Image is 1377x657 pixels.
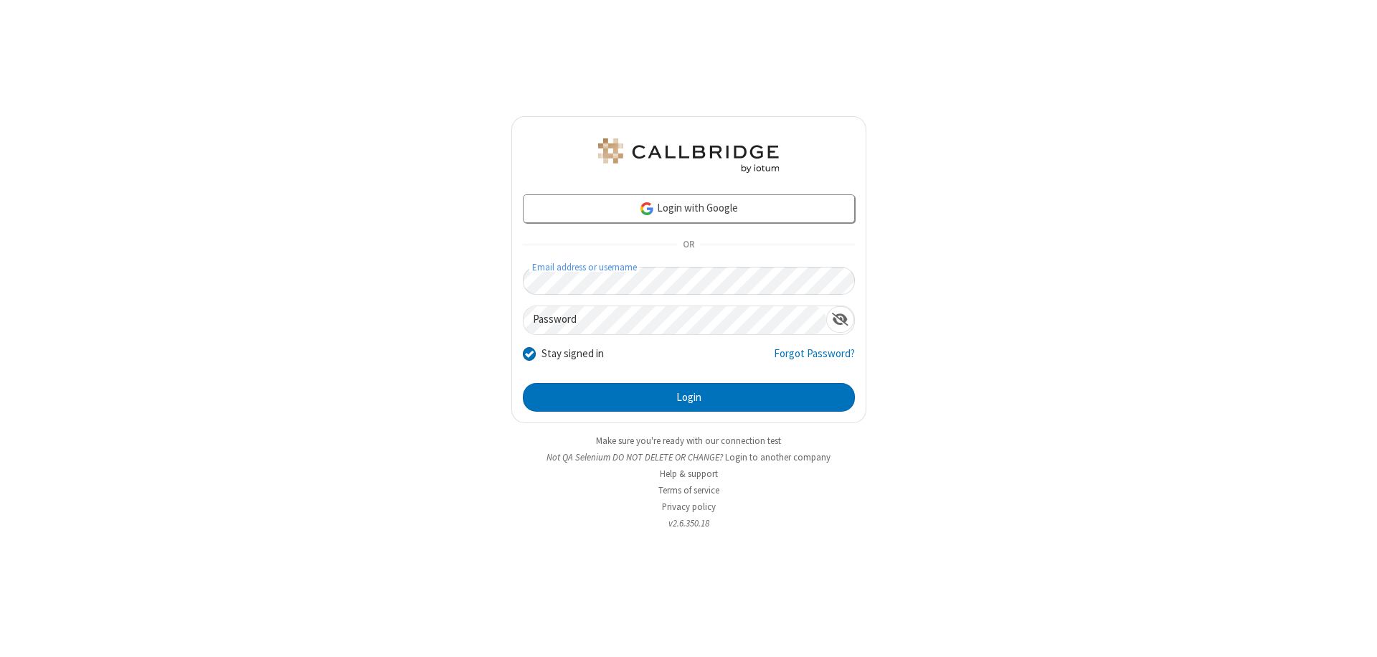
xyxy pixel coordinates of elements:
img: google-icon.png [639,201,655,217]
a: Terms of service [658,484,719,496]
a: Privacy policy [662,501,716,513]
button: Login to another company [725,450,831,464]
a: Make sure you're ready with our connection test [596,435,781,447]
div: Show password [826,306,854,333]
li: Not QA Selenium DO NOT DELETE OR CHANGE? [511,450,866,464]
a: Login with Google [523,194,855,223]
img: QA Selenium DO NOT DELETE OR CHANGE [595,138,782,173]
a: Help & support [660,468,718,480]
span: OR [677,235,700,255]
input: Password [524,306,826,334]
input: Email address or username [523,267,855,295]
li: v2.6.350.18 [511,516,866,530]
button: Login [523,383,855,412]
label: Stay signed in [541,346,604,362]
a: Forgot Password? [774,346,855,373]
